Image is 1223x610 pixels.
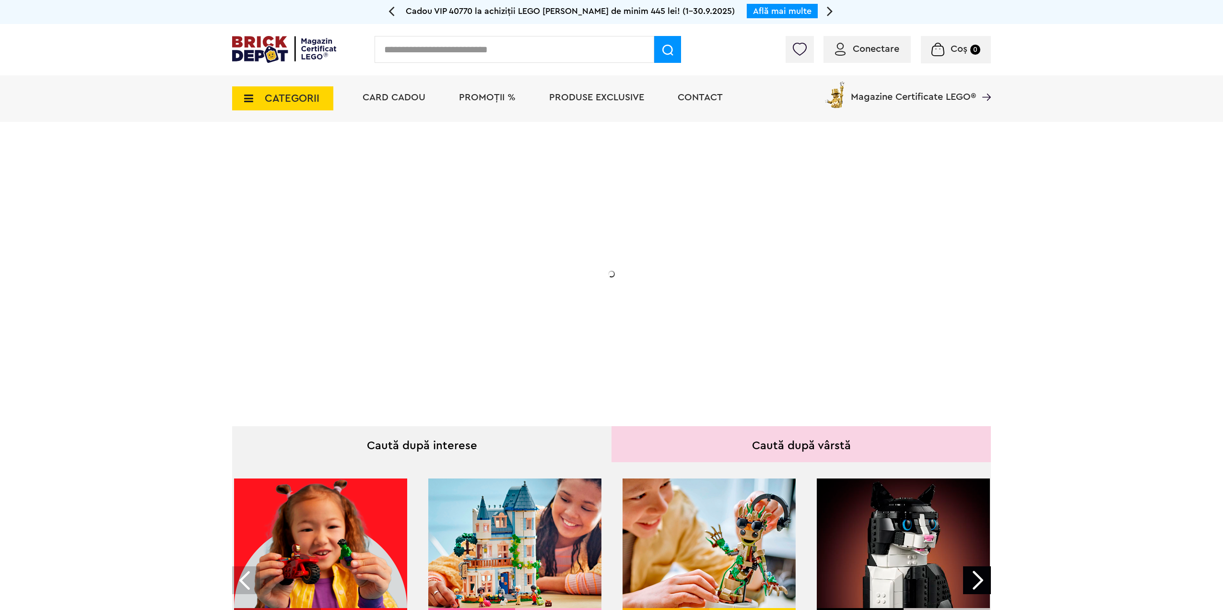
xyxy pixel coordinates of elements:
[300,217,492,252] h1: 20% Reducere!
[611,426,991,462] div: Caută după vârstă
[232,426,611,462] div: Caută după interese
[835,44,899,54] a: Conectare
[363,93,425,102] a: Card Cadou
[970,45,980,55] small: 0
[549,93,644,102] a: Produse exclusive
[300,262,492,302] h2: La două seturi LEGO de adulți achiziționate din selecție! În perioada 12 - [DATE]!
[459,93,516,102] a: PROMOȚII %
[753,7,811,15] a: Află mai multe
[851,80,976,102] span: Magazine Certificate LEGO®
[678,93,723,102] a: Contact
[951,44,967,54] span: Coș
[976,80,991,89] a: Magazine Certificate LEGO®
[406,7,735,15] span: Cadou VIP 40770 la achiziții LEGO [PERSON_NAME] de minim 445 lei! (1-30.9.2025)
[265,93,319,104] span: CATEGORII
[853,44,899,54] span: Conectare
[300,323,492,335] div: Explorează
